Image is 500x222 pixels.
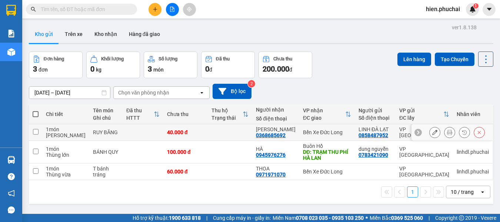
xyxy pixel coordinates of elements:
img: solution-icon [7,30,15,37]
div: 100.000 đ [167,149,204,155]
div: ver 1.8.138 [452,23,477,32]
div: 40.000 đ [167,129,204,135]
div: Ghi chú [93,115,119,121]
svg: open [480,189,486,195]
div: 0945976276 [256,152,286,158]
button: plus [149,3,161,16]
div: Đã thu [216,56,230,62]
div: Trạng thái [211,115,243,121]
button: Khối lượng0kg [86,52,140,78]
div: 1 món [46,126,86,132]
span: | [206,214,207,222]
div: 10 / trang [451,188,474,196]
span: đơn [39,67,48,73]
span: ⚪️ [366,216,368,219]
span: hien.phuchai [420,4,466,14]
div: 0971971070 [256,172,286,178]
div: HTTT [126,115,154,121]
div: Món [46,132,86,138]
div: Thùng vừa [46,172,86,178]
button: 1 [407,186,418,198]
div: Tên món [93,107,119,113]
div: 0783421090 [359,152,388,158]
sup: 2 [248,80,255,87]
div: BÁNH QUY [93,149,119,155]
div: VP [GEOGRAPHIC_DATA] [399,166,449,178]
div: Đã thu [126,107,154,113]
div: Chưa thu [167,111,204,117]
span: đ [289,67,292,73]
div: linhdl.phuchai [457,169,489,175]
span: plus [153,7,158,12]
div: Số điện thoại [359,115,392,121]
div: Bến Xe Đức Long [303,129,351,135]
div: HÀ [256,146,296,152]
span: | [429,214,430,222]
div: 60.000 đ [167,169,204,175]
button: aim [183,3,196,16]
div: linhdl.phuchai [457,149,489,155]
span: Cung cấp máy in - giấy in: [213,214,271,222]
span: search [31,7,36,12]
button: Bộ lọc [213,84,251,99]
div: DĐ: TRẠM THU PHÍ HÀ LAN [303,149,351,161]
span: đ [209,67,212,73]
span: aim [187,7,192,12]
div: Người nhận [256,107,296,113]
th: Toggle SortBy [123,105,163,124]
div: VP nhận [303,107,345,113]
button: Đơn hàng3đơn [29,52,83,78]
button: Trên xe [59,25,89,43]
div: ĐC giao [303,115,345,121]
div: 0368685692 [256,132,286,138]
span: Miền Nam [273,214,364,222]
div: Chi tiết [46,111,86,117]
span: copyright [459,215,464,221]
div: Sửa đơn hàng [429,127,440,138]
span: caret-down [486,6,493,13]
sup: 1 [473,3,479,9]
div: 1 món [46,166,86,172]
div: ĐC lấy [399,115,443,121]
span: file-add [170,7,175,12]
th: Toggle SortBy [208,105,252,124]
input: Tìm tên, số ĐT hoặc mã đơn [41,5,128,13]
span: 200.000 [263,64,289,73]
span: 0 [205,64,209,73]
div: Nhân viên [457,111,489,117]
span: message [8,206,15,213]
button: Kho nhận [89,25,123,43]
svg: open [199,90,205,96]
span: question-circle [8,173,15,180]
strong: 0369 525 060 [391,215,423,221]
img: logo-vxr [6,5,16,16]
div: VP gửi [399,107,443,113]
strong: 1900 633 818 [169,215,201,221]
div: VP [GEOGRAPHIC_DATA] [399,146,449,158]
span: kg [96,67,101,73]
div: Bến Xe Đức Long [303,169,351,175]
button: Đã thu0đ [201,52,255,78]
span: món [153,67,164,73]
button: Chưa thu200.000đ [259,52,312,78]
button: Kho gửi [29,25,59,43]
div: Chọn văn phòng nhận [118,89,169,96]
th: Toggle SortBy [396,105,453,124]
div: THOA [256,166,296,172]
div: Khối lượng [101,56,124,62]
div: Chưa thu [273,56,292,62]
img: warehouse-icon [7,48,15,56]
div: VP [GEOGRAPHIC_DATA] [399,126,449,138]
span: 3 [33,64,37,73]
span: Hỗ trợ kỹ thuật: [133,214,201,222]
div: Người gửi [359,107,392,113]
span: notification [8,190,15,197]
div: duy dương [256,126,296,132]
span: 1 [474,3,477,9]
button: caret-down [483,3,496,16]
button: Số lượng3món [144,52,197,78]
div: LINH ĐÀ LẠT [359,126,392,132]
div: 1 món [46,146,86,152]
div: RUY BĂNG [93,129,119,135]
div: Thu hộ [211,107,243,113]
